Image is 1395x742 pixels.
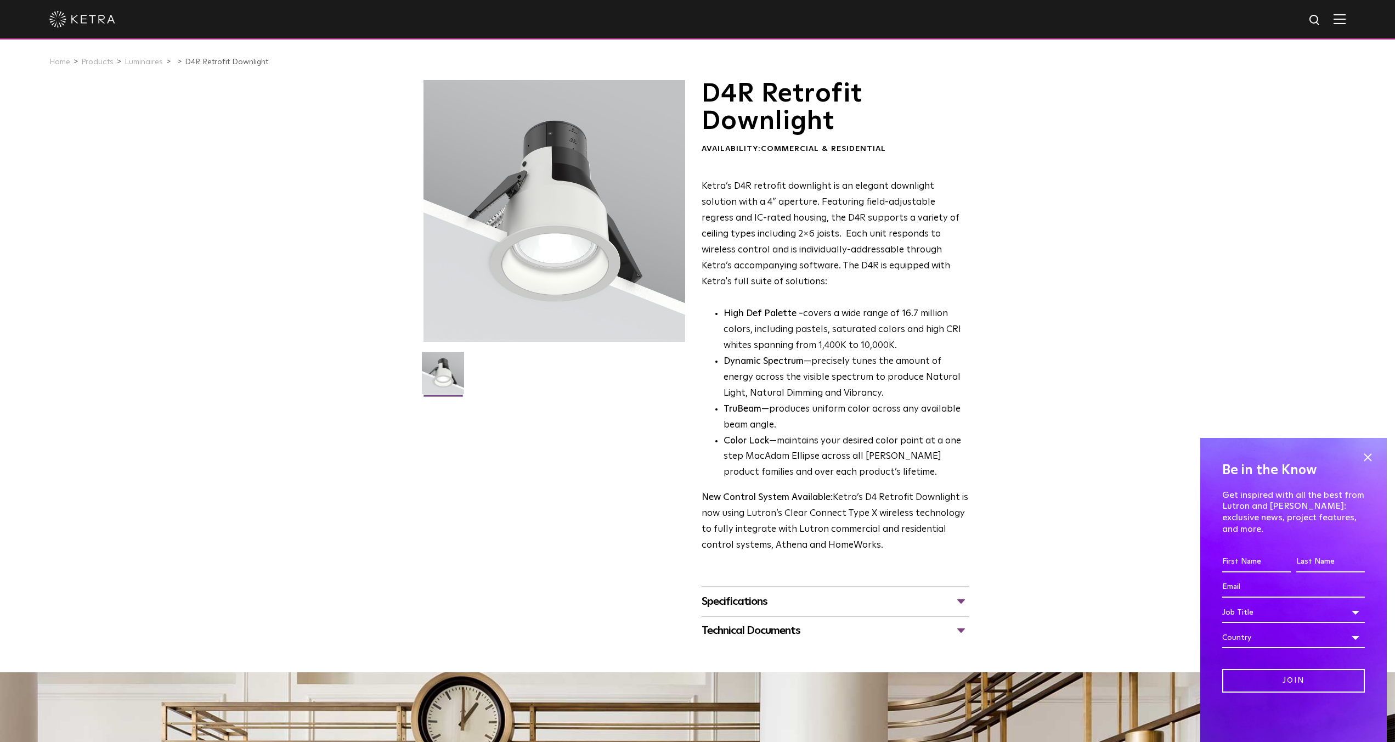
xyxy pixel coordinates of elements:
strong: New Control System Available: [702,493,833,502]
strong: High Def Palette - [724,309,803,318]
strong: Color Lock [724,436,769,446]
span: Commercial & Residential [761,145,886,153]
p: Ketra’s D4R retrofit downlight is an elegant downlight solution with a 4” aperture. Featuring fie... [702,179,969,290]
h1: D4R Retrofit Downlight [702,80,969,136]
strong: TruBeam [724,404,761,414]
li: —produces uniform color across any available beam angle. [724,402,969,434]
p: Get inspired with all the best from Lutron and [PERSON_NAME]: exclusive news, project features, a... [1222,490,1365,535]
a: D4R Retrofit Downlight [185,58,268,66]
img: D4R Retrofit Downlight [422,352,464,402]
p: Ketra’s D4 Retrofit Downlight is now using Lutron’s Clear Connect Type X wireless technology to f... [702,490,969,554]
img: search icon [1308,14,1322,27]
li: —maintains your desired color point at a one step MacAdam Ellipse across all [PERSON_NAME] produc... [724,434,969,481]
div: Specifications [702,593,969,610]
p: covers a wide range of 16.7 million colors, including pastels, saturated colors and high CRI whit... [724,306,969,354]
h4: Be in the Know [1222,460,1365,481]
div: Availability: [702,144,969,155]
strong: Dynamic Spectrum [724,357,804,366]
li: —precisely tunes the amount of energy across the visible spectrum to produce Natural Light, Natur... [724,354,969,402]
input: Join [1222,669,1365,693]
input: First Name [1222,552,1291,572]
img: ketra-logo-2019-white [49,11,115,27]
input: Email [1222,577,1365,598]
a: Products [81,58,114,66]
div: Job Title [1222,602,1365,623]
div: Country [1222,627,1365,648]
img: Hamburger%20Nav.svg [1334,14,1346,24]
input: Last Name [1296,552,1365,572]
a: Home [49,58,70,66]
a: Luminaires [125,58,163,66]
div: Technical Documents [702,622,969,639]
